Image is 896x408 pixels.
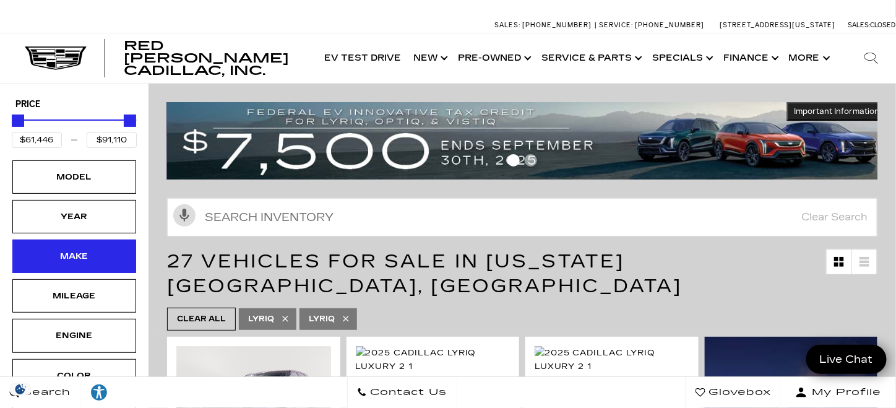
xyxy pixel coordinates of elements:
[452,33,535,83] a: Pre-Owned
[124,38,289,78] span: Red [PERSON_NAME] Cadillac, Inc.
[43,210,105,224] div: Year
[15,99,133,110] h5: Price
[6,383,35,396] section: Click to Open Cookie Consent Modal
[12,110,137,148] div: Price
[12,359,136,393] div: ColorColor
[80,377,118,408] a: Explore your accessibility options
[808,384,882,401] span: My Profile
[6,383,35,396] img: Opt-Out Icon
[525,154,537,167] span: Go to slide 2
[25,46,87,70] img: Cadillac Dark Logo with Cadillac White Text
[494,21,520,29] span: Sales:
[43,170,105,184] div: Model
[356,346,512,373] div: 1 / 2
[124,115,136,127] div: Maximum Price
[43,329,105,342] div: Engine
[318,33,407,83] a: EV Test Drive
[535,346,691,373] img: 2025 Cadillac LYRIQ Luxury 2 1
[846,33,896,83] div: Search
[167,198,877,237] input: Search Inventory
[795,106,880,116] span: Important Information
[43,369,105,383] div: Color
[347,377,457,408] a: Contact Us
[705,384,771,401] span: Glovebox
[686,377,781,408] a: Glovebox
[720,21,836,29] a: [STREET_ADDRESS][US_STATE]
[806,345,887,374] a: Live Chat
[167,102,887,180] img: vrp-tax-ending-august-version
[595,22,707,28] a: Service: [PHONE_NUMBER]
[494,22,595,28] a: Sales: [PHONE_NUMBER]
[12,319,136,352] div: EngineEngine
[124,40,306,77] a: Red [PERSON_NAME] Cadillac, Inc.
[173,204,196,227] svg: Click to toggle on voice search
[783,33,834,83] button: More
[12,132,62,148] input: Minimum
[43,250,105,263] div: Make
[535,33,646,83] a: Service & Parts
[871,21,896,29] span: Closed
[717,33,783,83] a: Finance
[80,383,118,402] div: Explore your accessibility options
[356,346,512,373] img: 2025 Cadillac LYRIQ Luxury 2 1
[635,21,704,29] span: [PHONE_NUMBER]
[781,377,896,408] button: Open user profile menu
[367,384,447,401] span: Contact Us
[507,154,520,167] span: Go to slide 1
[248,311,274,327] span: Lyriq
[309,311,335,327] span: LYRIQ
[12,160,136,194] div: ModelModel
[43,289,105,303] div: Mileage
[87,132,137,148] input: Maximum
[646,33,717,83] a: Specials
[12,115,24,127] div: Minimum Price
[848,21,871,29] span: Sales:
[12,279,136,313] div: MileageMileage
[814,352,879,367] span: Live Chat
[19,384,71,401] span: Search
[12,240,136,273] div: MakeMake
[177,311,226,327] span: Clear All
[522,21,592,29] span: [PHONE_NUMBER]
[535,346,691,373] div: 1 / 2
[407,33,452,83] a: New
[827,250,851,274] a: Grid View
[167,250,682,297] span: 27 Vehicles for Sale in [US_STATE][GEOGRAPHIC_DATA], [GEOGRAPHIC_DATA]
[12,200,136,233] div: YearYear
[599,21,633,29] span: Service:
